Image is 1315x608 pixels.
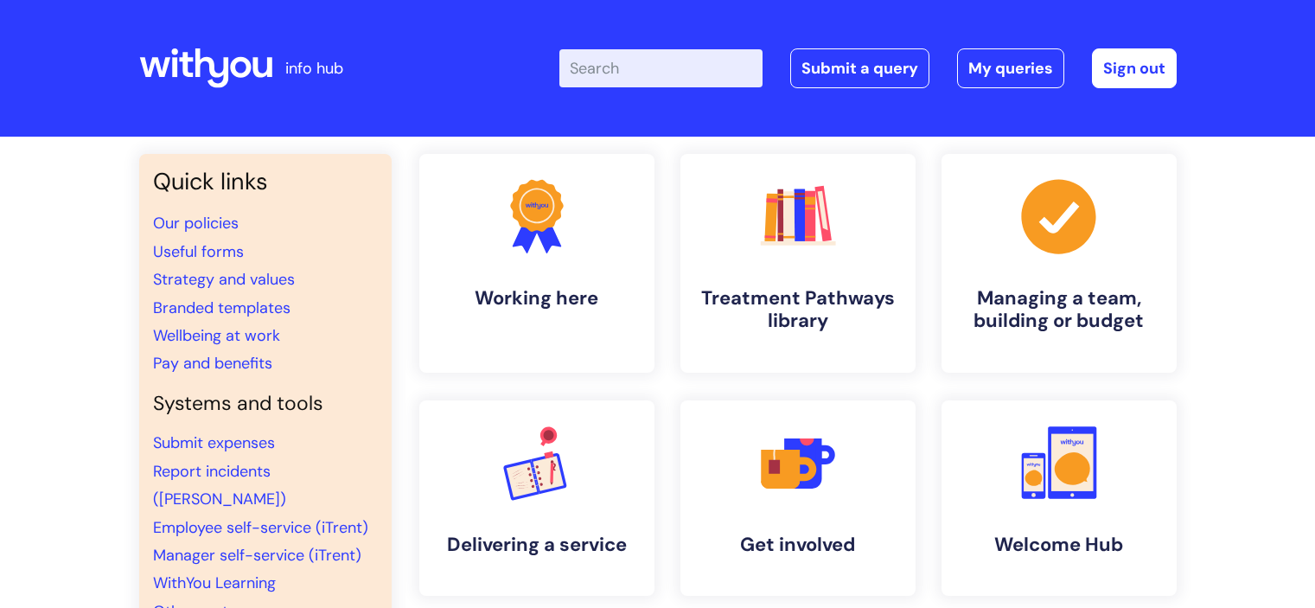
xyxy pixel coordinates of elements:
[153,353,272,374] a: Pay and benefits
[955,287,1163,333] h4: Managing a team, building or budget
[153,517,368,538] a: Employee self-service (iTrent)
[680,154,916,373] a: Treatment Pathways library
[153,325,280,346] a: Wellbeing at work
[153,241,244,262] a: Useful forms
[153,213,239,234] a: Our policies
[942,400,1177,596] a: Welcome Hub
[153,392,378,416] h4: Systems and tools
[680,400,916,596] a: Get involved
[419,154,654,373] a: Working here
[942,154,1177,373] a: Managing a team, building or budget
[153,298,290,318] a: Branded templates
[433,534,641,556] h4: Delivering a service
[433,287,641,310] h4: Working here
[790,48,929,88] a: Submit a query
[285,54,343,82] p: info hub
[1092,48,1177,88] a: Sign out
[957,48,1064,88] a: My queries
[559,49,763,87] input: Search
[419,400,654,596] a: Delivering a service
[559,48,1177,88] div: | -
[153,168,378,195] h3: Quick links
[955,534,1163,556] h4: Welcome Hub
[694,534,902,556] h4: Get involved
[153,573,276,593] a: WithYou Learning
[694,287,902,333] h4: Treatment Pathways library
[153,432,275,453] a: Submit expenses
[153,545,361,566] a: Manager self-service (iTrent)
[153,269,295,290] a: Strategy and values
[153,461,286,509] a: Report incidents ([PERSON_NAME])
